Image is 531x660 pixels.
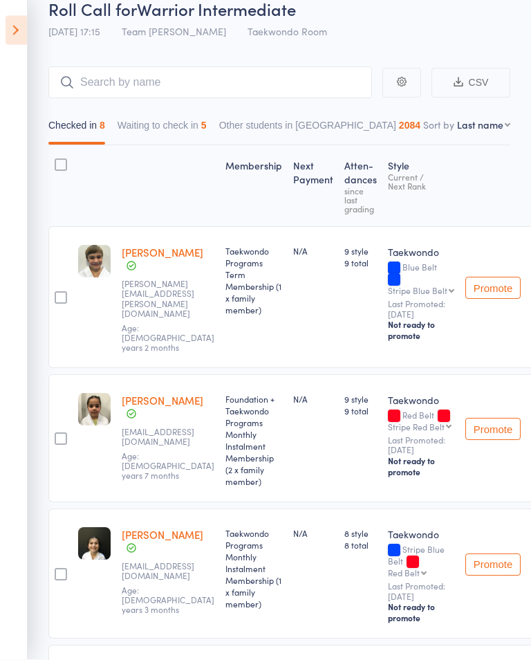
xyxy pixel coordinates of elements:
div: Taekwondo Programs Monthly Instalment Membership (1 x family member) [225,528,282,610]
div: Red Belt [388,411,454,432]
button: Checked in8 [48,113,105,145]
div: 8 [100,120,105,131]
div: Atten­dances [339,152,382,221]
div: Taekwondo [388,246,454,259]
label: Sort by [423,118,454,132]
button: Promote [465,277,521,300]
div: Red Belt [388,569,420,578]
div: Not ready to promote [388,456,454,478]
div: N/A [293,394,333,405]
img: image1716359571.png [78,528,111,560]
div: Style [382,152,460,221]
div: Blue Belt [388,263,454,295]
span: Age: [DEMOGRAPHIC_DATA] years 3 months [122,585,214,616]
input: Search by name [48,67,372,99]
button: Promote [465,554,521,576]
div: Foundation + Taekwondo Programs Monthly Instalment Membership (2 x family member) [225,394,282,488]
div: N/A [293,246,333,257]
small: Meray.y@gmail.com [122,428,212,448]
div: 2084 [399,120,420,131]
a: [PERSON_NAME] [122,528,203,542]
div: Taekwondo [388,528,454,542]
a: [PERSON_NAME] [122,394,203,408]
small: soula.josevski@gmail.com [122,562,212,582]
div: Next Payment [288,152,339,221]
div: 5 [201,120,207,131]
span: 8 total [344,540,377,551]
small: Last Promoted: [DATE] [388,300,454,320]
div: Last name [457,118,503,132]
small: Last Promoted: [DATE] [388,582,454,602]
a: [PERSON_NAME] [122,246,203,260]
span: Taekwondo Room [248,25,327,39]
div: N/A [293,528,333,540]
div: Membership [220,152,288,221]
span: Age: [DEMOGRAPHIC_DATA] years 2 months [122,322,214,354]
div: Taekwondo [388,394,454,407]
div: Not ready to promote [388,602,454,624]
span: Team [PERSON_NAME] [122,25,226,39]
div: Stripe Blue Belt [388,286,447,295]
span: 9 style [344,394,377,405]
span: 9 total [344,257,377,269]
button: Promote [465,419,521,441]
div: since last grading [344,187,377,214]
small: andrea.andric.88@gmail.com [122,279,212,320]
button: Other students in [GEOGRAPHIC_DATA]2084 [219,113,420,145]
img: image1665637433.png [78,246,111,278]
span: 8 style [344,528,377,540]
div: Current / Next Rank [388,173,454,191]
button: CSV [431,68,510,98]
div: Stripe Red Belt [388,423,445,432]
span: Age: [DEMOGRAPHIC_DATA] years 7 months [122,450,214,482]
div: Taekwondo Programs Term Membership (1 x family member) [225,246,282,316]
div: Stripe Blue Belt [388,545,454,578]
span: 9 style [344,246,377,257]
span: [DATE] 17:15 [48,25,100,39]
div: Not ready to promote [388,320,454,342]
img: image1654308768.png [78,394,111,426]
button: Waiting to check in5 [118,113,207,145]
small: Last Promoted: [DATE] [388,436,454,456]
span: 9 total [344,405,377,417]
